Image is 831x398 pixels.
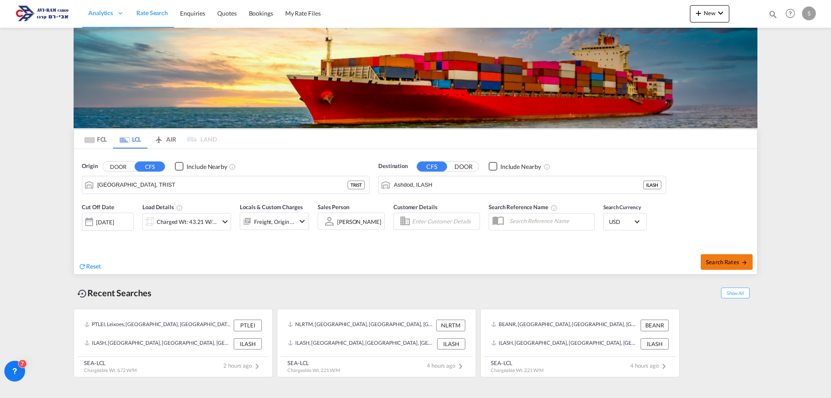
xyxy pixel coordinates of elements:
[603,204,641,210] span: Search Currency
[741,259,747,265] md-icon: icon-arrow-right
[234,338,262,349] div: ILASH
[77,288,87,299] md-icon: icon-backup-restore
[480,309,680,377] recent-search-card: BEANR, [GEOGRAPHIC_DATA], [GEOGRAPHIC_DATA], [GEOGRAPHIC_DATA], [GEOGRAPHIC_DATA] BEANRILASH, [GE...
[74,309,273,377] recent-search-card: PTLEI, Leixoes, [GEOGRAPHIC_DATA], [GEOGRAPHIC_DATA], [GEOGRAPHIC_DATA] PTLEIILASH, [GEOGRAPHIC_D...
[641,320,669,331] div: BEANR
[96,218,114,226] div: [DATE]
[84,367,137,373] span: Chargeable Wt. 6.72 W/M
[84,359,137,367] div: SEA-LCL
[82,230,88,242] md-datepicker: Select
[505,214,594,227] input: Search Reference Name
[643,181,661,189] div: ILASH
[176,204,183,211] md-icon: Chargeable Weight
[234,320,262,331] div: PTLEI
[148,129,182,149] md-tab-item: AIR
[489,204,557,210] span: Search Reference Name
[491,367,544,373] span: Chargeable Wt. 2.21 W/M
[285,10,321,17] span: My Rate Files
[802,6,816,20] div: S
[437,338,465,349] div: ILASH
[74,283,155,303] div: Recent Searches
[436,320,465,331] div: NLRTM
[427,362,466,369] span: 4 hours ago
[157,216,218,228] div: Charged Wt: 43.21 W/M
[715,8,726,18] md-icon: icon-chevron-down
[491,359,544,367] div: SEA-LCL
[86,262,101,270] span: Reset
[97,178,348,191] input: Search by Port
[223,362,262,369] span: 2 hours ago
[348,181,365,189] div: TRIST
[217,10,236,17] span: Quotes
[240,213,309,230] div: Freight Origin Destinationicon-chevron-down
[448,162,479,171] button: DOOR
[113,129,148,149] md-tab-item: LCL
[136,9,168,16] span: Rate Search
[13,4,71,23] img: 166978e0a5f911edb4280f3c7a976193.png
[103,162,133,171] button: DOOR
[693,10,726,16] span: New
[491,338,638,349] div: ILASH, Ashdod, Israel, Levante, Middle East
[82,162,97,171] span: Origin
[142,204,183,210] span: Load Details
[142,213,231,230] div: Charged Wt: 43.21 W/Micon-chevron-down
[240,204,303,210] span: Locals & Custom Charges
[287,367,340,373] span: Chargeable Wt. 2.21 W/M
[249,10,273,17] span: Bookings
[297,216,307,227] md-icon: icon-chevron-down
[721,288,750,298] span: Show All
[491,320,638,331] div: BEANR, Antwerp, Belgium, Western Europe, Europe
[318,204,349,210] span: Sales Person
[551,204,557,211] md-icon: Your search will be saved by the below given name
[220,217,230,227] md-icon: icon-chevron-down
[701,254,753,270] button: Search Ratesicon-arrow-right
[277,309,476,377] recent-search-card: NLRTM, [GEOGRAPHIC_DATA], [GEOGRAPHIC_DATA], [GEOGRAPHIC_DATA], [GEOGRAPHIC_DATA] NLRTMILASH, [GE...
[706,259,747,265] span: Search Rates
[336,215,382,228] md-select: Sales Person: SAAR ZEHAVIAN
[641,338,669,349] div: ILASH
[394,178,643,191] input: Search by Port
[78,262,86,270] md-icon: icon-refresh
[82,204,114,210] span: Cut Off Date
[412,215,477,228] input: Enter Customer Details
[630,362,669,369] span: 4 hours ago
[768,10,778,23] div: icon-magnify
[229,163,236,170] md-icon: Unchecked: Ignores neighbouring ports when fetching rates.Checked : Includes neighbouring ports w...
[254,216,295,228] div: Freight Origin Destination
[82,213,134,231] div: [DATE]
[74,149,757,274] div: Origin DOOR CFS Checkbox No InkUnchecked: Ignores neighbouring ports when fetching rates.Checked ...
[455,361,466,372] md-icon: icon-chevron-right
[78,129,113,149] md-tab-item: FCL
[84,320,232,331] div: PTLEI, Leixoes, Portugal, Southern Europe, Europe
[135,162,165,171] button: CFS
[288,320,434,331] div: NLRTM, Rotterdam, Netherlands, Western Europe, Europe
[768,10,778,19] md-icon: icon-magnify
[379,176,666,194] md-input-container: Ashdod, ILASH
[84,338,232,349] div: ILASH, Ashdod, Israel, Levante, Middle East
[82,176,369,194] md-input-container: Istanbul, TRIST
[489,162,541,171] md-checkbox: Checkbox No Ink
[154,134,164,141] md-icon: icon-airplane
[500,162,541,171] div: Include Nearby
[544,163,551,170] md-icon: Unchecked: Ignores neighbouring ports when fetching rates.Checked : Includes neighbouring ports w...
[287,359,340,367] div: SEA-LCL
[378,162,408,171] span: Destination
[180,10,205,17] span: Enquiries
[252,361,262,372] md-icon: icon-chevron-right
[78,262,101,272] div: icon-refreshReset
[609,218,633,226] span: USD
[74,28,757,128] img: LCL+%26+FCL+BACKGROUND.png
[783,6,798,21] span: Help
[783,6,802,22] div: Help
[88,9,113,17] span: Analytics
[187,162,227,171] div: Include Nearby
[690,5,729,23] button: icon-plus 400-fgNewicon-chevron-down
[608,215,642,228] md-select: Select Currency: $ USDUnited States Dollar
[393,204,437,210] span: Customer Details
[337,218,381,225] div: [PERSON_NAME]
[288,338,435,349] div: ILASH, Ashdod, Israel, Levante, Middle East
[417,162,447,171] button: CFS
[78,129,217,149] md-pagination-wrapper: Use the left and right arrow keys to navigate between tabs
[693,8,704,18] md-icon: icon-plus 400-fg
